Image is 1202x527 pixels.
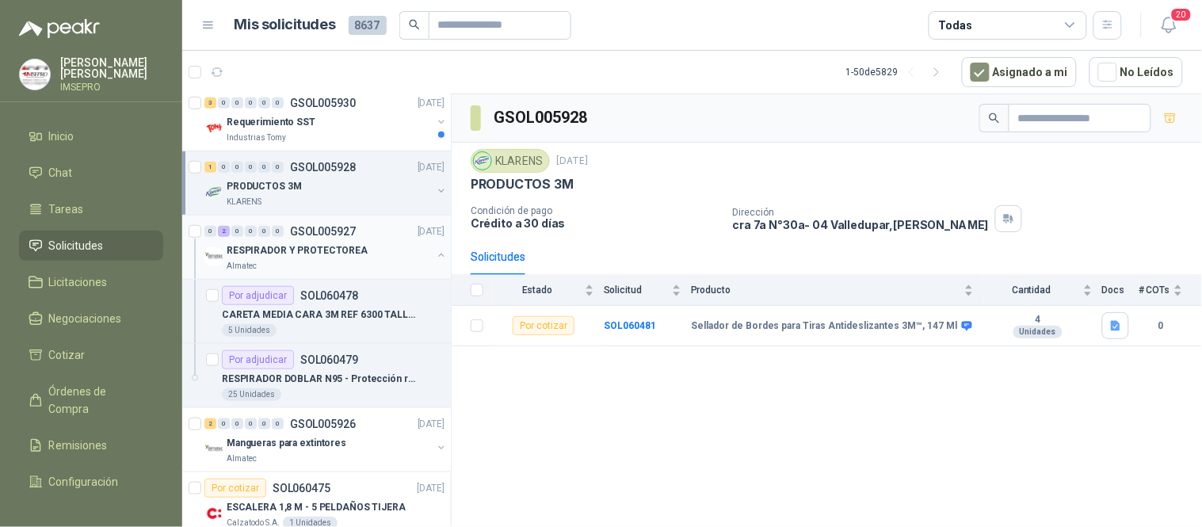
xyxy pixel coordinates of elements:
span: # COTs [1139,285,1170,296]
div: 0 [218,97,230,109]
a: Chat [19,158,163,188]
div: 0 [245,418,257,430]
div: 25 Unidades [222,388,281,401]
p: [DATE] [556,154,588,169]
img: Company Logo [204,119,223,138]
div: 0 [272,97,284,109]
div: 0 [231,97,243,109]
p: [DATE] [418,224,445,239]
p: Almatec [227,453,257,465]
p: RESPIRADOR Y PROTECTOREA [227,243,368,258]
th: Producto [691,275,983,306]
a: 2 0 0 0 0 0 GSOL005926[DATE] Company LogoMangueras para extintoresAlmatec [204,414,448,465]
p: [DATE] [418,417,445,432]
p: ESCALERA 1,8 M - 5 PELDAÑOS TIJERA [227,500,406,515]
p: GSOL005928 [290,162,356,173]
div: Solicitudes [471,248,525,265]
p: Industrias Tomy [227,132,286,144]
div: Unidades [1013,326,1063,338]
span: Cantidad [983,285,1080,296]
a: Solicitudes [19,231,163,261]
th: Solicitud [604,275,691,306]
p: [DATE] [418,160,445,175]
img: Company Logo [204,440,223,459]
p: PRODUCTOS 3M [227,179,302,194]
b: 0 [1139,319,1183,334]
span: search [409,19,420,30]
span: Cotizar [49,346,86,364]
a: 3 0 0 0 0 0 GSOL005930[DATE] Company LogoRequerimiento SSTIndustrias Tomy [204,94,448,144]
div: 2 [204,418,216,430]
a: Órdenes de Compra [19,376,163,424]
p: RESPIRADOR DOBLAR N95 - Protección respiratoria desechable N-95 [222,372,419,387]
p: Crédito a 30 días [471,216,720,230]
div: 0 [218,418,230,430]
button: 20 [1154,11,1183,40]
div: 5 Unidades [222,324,277,337]
p: CARETA MEDIA CARA 3M REF 6300 TALLA L [222,307,419,323]
span: Órdenes de Compra [49,383,148,418]
img: Company Logo [474,152,491,170]
div: 0 [218,162,230,173]
th: Estado [493,275,604,306]
div: Por cotizar [513,316,574,335]
div: 0 [231,226,243,237]
div: 1 - 50 de 5829 [846,59,949,85]
p: Dirección [733,207,989,218]
a: Por adjudicarSOL060478CARETA MEDIA CARA 3M REF 6300 TALLA L5 Unidades [182,280,451,344]
th: Docs [1102,275,1139,306]
a: 1 0 0 0 0 0 GSOL005928[DATE] Company LogoPRODUCTOS 3MKLARENS [204,158,448,208]
p: Requerimiento SST [227,115,315,130]
th: # COTs [1139,275,1202,306]
div: Todas [939,17,972,34]
a: Inicio [19,121,163,151]
a: Negociaciones [19,304,163,334]
p: KLARENS [227,196,261,208]
p: SOL060478 [300,290,358,301]
a: Remisiones [19,430,163,460]
span: 8637 [349,16,387,35]
div: Por adjudicar [222,350,294,369]
div: 0 [272,418,284,430]
div: 0 [245,226,257,237]
span: Solicitudes [49,237,104,254]
a: Tareas [19,194,163,224]
a: 0 2 0 0 0 0 GSOL005927[DATE] Company LogoRESPIRADOR Y PROTECTOREAAlmatec [204,222,448,273]
span: Negociaciones [49,310,122,327]
div: 0 [245,162,257,173]
div: 0 [258,418,270,430]
b: 4 [983,314,1093,327]
a: Por adjudicarSOL060479RESPIRADOR DOBLAR N95 - Protección respiratoria desechable N-9525 Unidades [182,344,451,408]
p: SOL060479 [300,354,358,365]
b: Sellador de Bordes para Tiras Antideslizantes 3M™, 147 Ml [691,320,958,333]
p: [PERSON_NAME] [PERSON_NAME] [60,57,163,79]
span: Licitaciones [49,273,108,291]
h3: GSOL005928 [494,105,590,130]
span: Chat [49,164,73,181]
div: 0 [258,226,270,237]
img: Logo peakr [19,19,100,38]
img: Company Logo [204,504,223,523]
p: Almatec [227,260,257,273]
p: [DATE] [418,481,445,496]
p: IMSEPRO [60,82,163,92]
div: KLARENS [471,149,550,173]
a: Configuración [19,467,163,497]
span: Configuración [49,473,119,491]
a: Licitaciones [19,267,163,297]
a: Cotizar [19,340,163,370]
p: Condición de pago [471,205,720,216]
p: GSOL005926 [290,418,356,430]
p: cra 7a N°30a- 04 Valledupar , [PERSON_NAME] [733,218,989,231]
div: 0 [272,226,284,237]
div: Por cotizar [204,479,266,498]
a: SOL060481 [604,320,656,331]
span: Inicio [49,128,74,145]
span: Remisiones [49,437,108,454]
div: 0 [231,418,243,430]
p: SOL060475 [273,483,330,494]
p: [DATE] [418,96,445,111]
span: Estado [493,285,582,296]
img: Company Logo [204,183,223,202]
